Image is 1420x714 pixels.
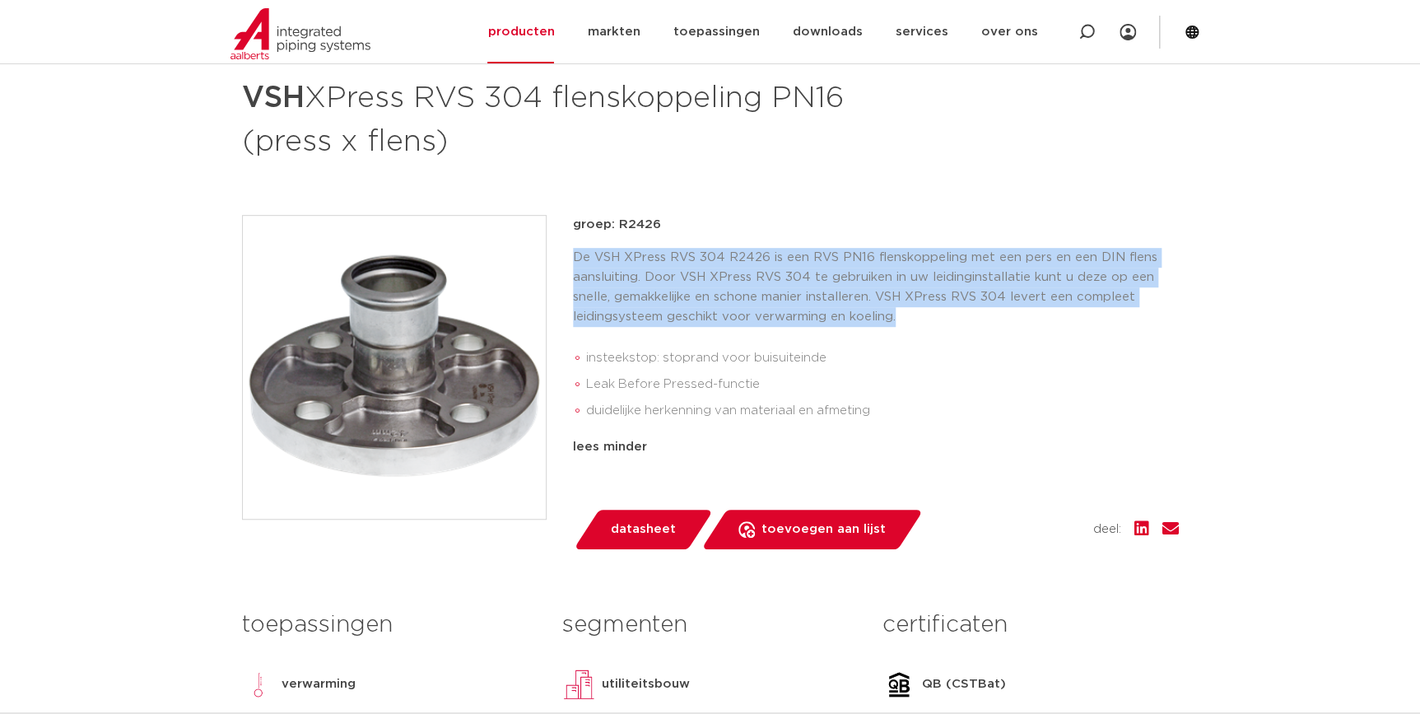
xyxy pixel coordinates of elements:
[602,674,690,694] p: utiliteitsbouw
[586,398,1179,424] li: duidelijke herkenning van materiaal en afmeting
[586,345,1179,371] li: insteekstop: stoprand voor buisuiteinde
[882,668,915,701] img: QB (CSTBat)
[242,609,538,642] h3: toepassingen
[562,609,858,642] h3: segmenten
[573,248,1179,327] p: De VSH XPress RVS 304 R2426 is een RVS PN16 flenskoppeling met een pers en een DIN flens aansluit...
[922,674,1006,694] p: QB (CSTBat)
[242,73,860,162] h1: XPress RVS 304 flenskoppeling PN16 (press x flens)
[242,668,275,701] img: verwarming
[573,215,1179,235] p: groep: R2426
[1093,520,1121,539] span: deel:
[573,510,713,549] a: datasheet
[282,674,356,694] p: verwarming
[562,668,595,701] img: utiliteitsbouw
[242,83,305,113] strong: VSH
[611,516,676,543] span: datasheet
[573,437,1179,457] div: lees minder
[243,216,546,519] img: Product Image for VSH XPress RVS 304 flenskoppeling PN16 (press x flens)
[882,609,1178,642] h3: certificaten
[761,516,886,543] span: toevoegen aan lijst
[586,371,1179,398] li: Leak Before Pressed-functie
